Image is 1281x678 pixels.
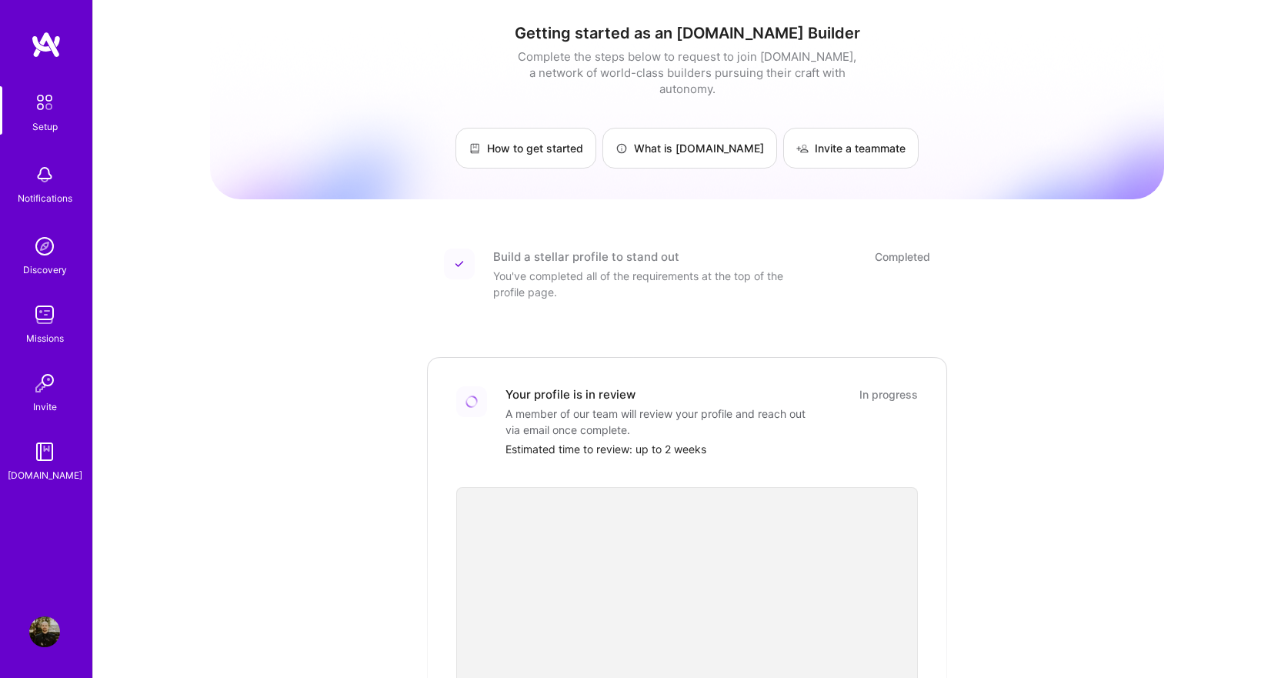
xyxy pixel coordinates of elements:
[505,441,918,457] div: Estimated time to review: up to 2 weeks
[602,128,777,169] a: What is [DOMAIN_NAME]
[23,262,67,278] div: Discovery
[32,119,58,135] div: Setup
[505,386,635,402] div: Your profile is in review
[29,616,60,647] img: User Avatar
[26,330,64,346] div: Missions
[29,231,60,262] img: discovery
[875,249,930,265] div: Completed
[469,142,481,155] img: How to get started
[25,616,64,647] a: User Avatar
[796,142,809,155] img: Invite a teammate
[859,386,918,402] div: In progress
[783,128,919,169] a: Invite a teammate
[8,467,82,483] div: [DOMAIN_NAME]
[455,259,464,269] img: Completed
[29,159,60,190] img: bell
[29,368,60,399] img: Invite
[505,406,813,438] div: A member of our team will review your profile and reach out via email once complete.
[493,268,801,300] div: You've completed all of the requirements at the top of the profile page.
[615,142,628,155] img: What is A.Team
[18,190,72,206] div: Notifications
[29,299,60,330] img: teamwork
[28,86,61,119] img: setup
[29,436,60,467] img: guide book
[210,24,1164,42] h1: Getting started as an [DOMAIN_NAME] Builder
[455,128,596,169] a: How to get started
[33,399,57,415] div: Invite
[493,249,679,265] div: Build a stellar profile to stand out
[514,48,860,97] div: Complete the steps below to request to join [DOMAIN_NAME], a network of world-class builders purs...
[463,393,480,410] img: Loading
[31,31,62,58] img: logo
